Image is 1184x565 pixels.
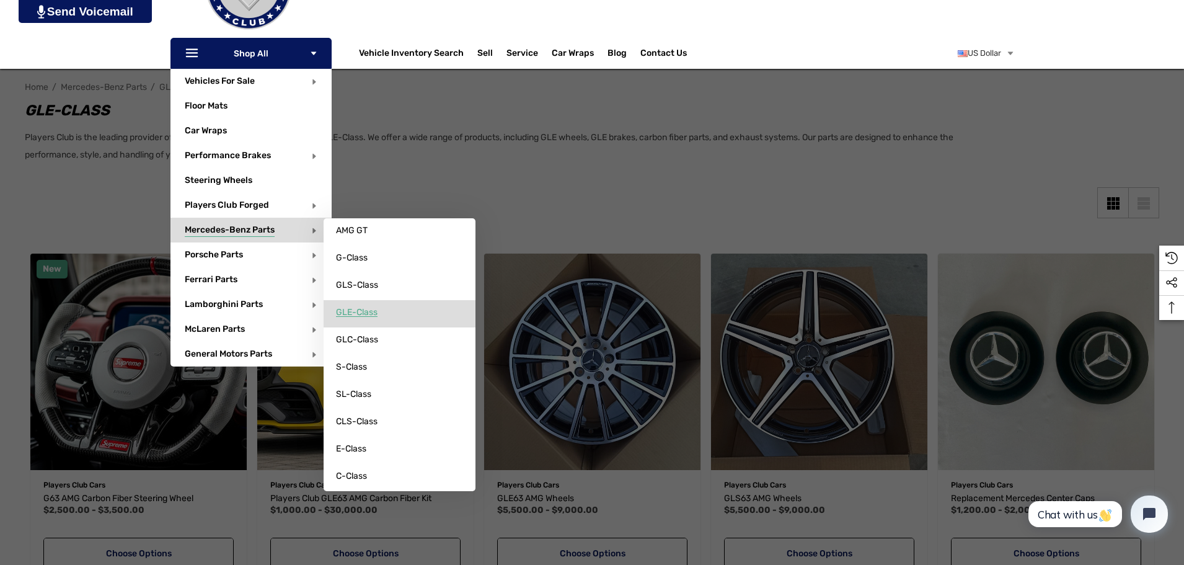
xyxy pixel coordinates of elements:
span: Car Wraps [552,48,594,61]
svg: Icon Arrow Down [309,49,318,58]
a: General Motors Parts [185,349,272,359]
span: Vehicles For Sale [185,76,255,89]
span: GLC-Class [336,334,378,345]
img: PjwhLS0gR2VuZXJhdG9yOiBHcmF2aXQuaW8gLS0+PHN2ZyB4bWxucz0iaHR0cDovL3d3dy53My5vcmcvMjAwMC9zdmciIHhtb... [37,5,45,19]
span: Floor Mats [185,100,228,114]
a: Blog [607,48,627,61]
a: Steering Wheels [185,168,332,193]
span: E-Class [336,443,366,455]
svg: Recently Viewed [1165,252,1178,264]
span: G-Class [336,252,368,264]
span: Sell [477,48,493,61]
a: Service [506,48,538,61]
p: Shop All [170,38,332,69]
span: GLS-Class [336,280,378,291]
a: Vehicles For Sale [185,76,255,86]
a: USD [958,41,1015,66]
a: Vehicle Inventory Search [359,48,464,61]
span: S-Class [336,362,367,373]
span: GLE-Class [336,307,378,318]
span: Players Club Forged [185,200,269,213]
span: C-Class [336,471,367,482]
a: Contact Us [640,48,687,61]
span: Steering Wheels [185,175,252,189]
span: CLS-Class [336,416,378,427]
a: Lamborghini Parts [185,299,263,309]
span: AMG GT [336,225,368,236]
svg: Icon Line [184,47,203,61]
a: Mercedes-Benz Parts [185,225,275,235]
a: Porsche Parts [185,249,243,260]
span: Porsche Parts [185,249,243,263]
a: Players Club Forged [185,200,269,210]
span: Car Wraps [185,125,227,139]
span: Mercedes-Benz Parts [185,225,275,238]
iframe: Tidio Chat [1015,485,1178,543]
a: Sell [477,41,506,66]
a: Floor Mats [185,94,332,118]
a: Car Wraps [552,41,607,66]
a: Performance Brakes [185,150,271,161]
a: Car Wraps [185,118,332,143]
span: Performance Brakes [185,150,271,164]
span: Ferrari Parts [185,274,237,288]
span: McLaren Parts [185,324,245,337]
span: General Motors Parts [185,349,272,362]
svg: Top [1159,301,1184,314]
a: Ferrari Parts [185,274,237,285]
span: Lamborghini Parts [185,299,263,313]
a: McLaren Parts [185,324,245,334]
svg: Social Media [1165,277,1178,289]
span: SL-Class [336,389,371,400]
